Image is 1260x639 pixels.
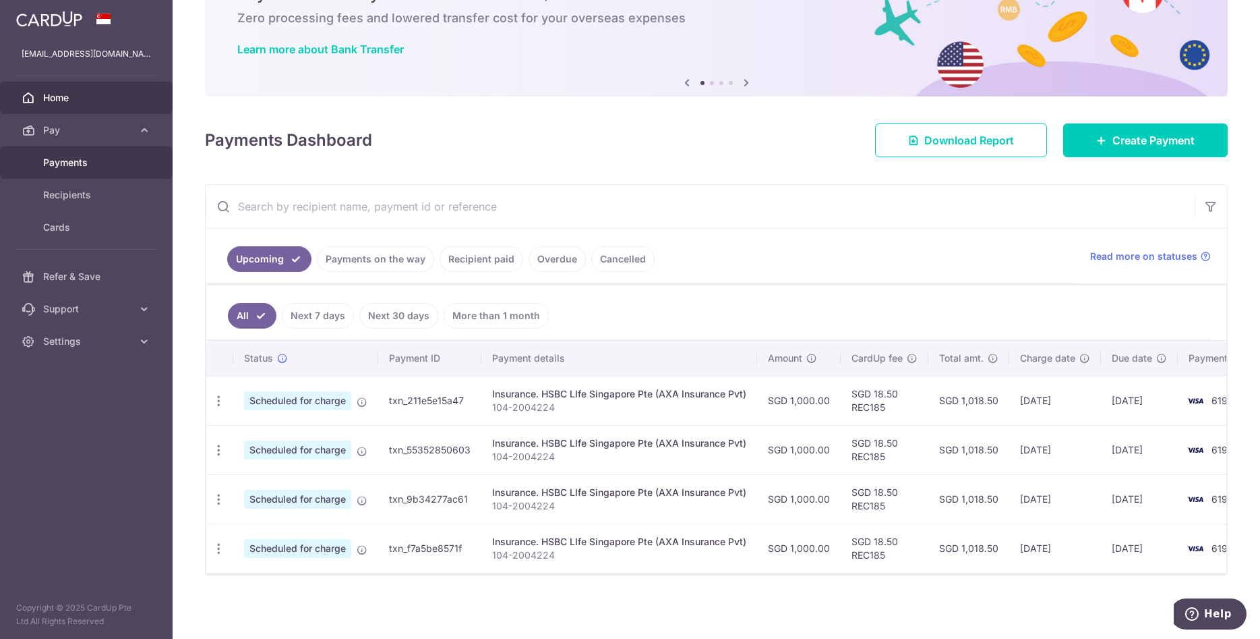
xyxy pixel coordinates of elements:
p: 104-2004224 [492,450,746,464]
span: Charge date [1020,352,1075,365]
td: [DATE] [1009,376,1101,425]
td: [DATE] [1101,376,1178,425]
img: Bank Card [1182,442,1209,458]
span: Refer & Save [43,270,132,283]
td: [DATE] [1009,425,1101,474]
a: Read more on statuses [1090,250,1211,263]
p: 104-2004224 [492,549,746,562]
h6: Zero processing fees and lowered transfer cost for your overseas expenses [237,10,1195,26]
span: 6198 [1211,493,1234,505]
span: Pay [43,123,132,137]
a: Cancelled [591,246,655,272]
td: [DATE] [1101,425,1178,474]
span: Scheduled for charge [244,391,351,410]
td: SGD 18.50 REC185 [841,425,928,474]
p: [EMAIL_ADDRESS][DOMAIN_NAME] [22,47,151,61]
span: Scheduled for charge [244,441,351,460]
td: SGD 1,000.00 [757,524,841,573]
a: More than 1 month [444,303,549,329]
td: txn_211e5e15a47 [378,376,481,425]
span: 6198 [1211,444,1234,455]
a: Overdue [529,246,586,272]
a: Learn more about Bank Transfer [237,43,404,56]
iframe: Opens a widget where you can find more information [1174,599,1247,632]
img: CardUp [16,11,82,27]
p: 104-2004224 [492,401,746,414]
img: Bank Card [1182,540,1209,557]
span: 6198 [1211,543,1234,554]
span: Due date [1112,352,1152,365]
th: Payment details [481,341,757,376]
a: Recipient paid [440,246,523,272]
img: Bank Card [1182,491,1209,507]
td: SGD 1,018.50 [928,376,1009,425]
td: SGD 18.50 REC185 [841,376,928,425]
a: Next 30 days [359,303,438,329]
a: Payments on the way [317,246,434,272]
td: SGD 1,018.50 [928,524,1009,573]
span: Settings [43,335,132,348]
input: Search by recipient name, payment id or reference [206,185,1195,228]
span: Create Payment [1112,132,1195,148]
a: Next 7 days [282,303,354,329]
span: Amount [768,352,802,365]
span: Scheduled for charge [244,490,351,509]
td: SGD 1,018.50 [928,474,1009,524]
td: txn_f7a5be8571f [378,524,481,573]
td: SGD 1,000.00 [757,474,841,524]
span: Home [43,91,132,105]
span: Status [244,352,273,365]
span: Download Report [924,132,1014,148]
div: Insurance. HSBC LIfe Singapore Pte (AXA Insurance Pvt) [492,437,746,450]
span: Payments [43,156,132,169]
td: txn_9b34277ac61 [378,474,481,524]
span: CardUp fee [851,352,903,365]
td: SGD 1,018.50 [928,425,1009,474]
span: Support [43,302,132,316]
div: Insurance. HSBC LIfe Singapore Pte (AXA Insurance Pvt) [492,535,746,549]
span: Scheduled for charge [244,539,351,558]
td: SGD 1,000.00 [757,376,841,425]
div: Insurance. HSBC LIfe Singapore Pte (AXA Insurance Pvt) [492,486,746,499]
td: SGD 18.50 REC185 [841,474,928,524]
span: Read more on statuses [1090,250,1197,263]
img: Bank Card [1182,393,1209,409]
p: 104-2004224 [492,499,746,513]
a: Create Payment [1063,123,1228,157]
span: 6198 [1211,395,1234,406]
a: All [228,303,276,329]
td: [DATE] [1101,524,1178,573]
div: Insurance. HSBC LIfe Singapore Pte (AXA Insurance Pvt) [492,387,746,401]
td: [DATE] [1009,474,1101,524]
th: Payment ID [378,341,481,376]
a: Download Report [875,123,1047,157]
h4: Payments Dashboard [205,128,372,152]
td: [DATE] [1101,474,1178,524]
a: Upcoming [227,246,311,272]
span: Recipients [43,188,132,202]
td: SGD 1,000.00 [757,425,841,474]
td: txn_55352850603 [378,425,481,474]
span: Cards [43,221,132,234]
td: SGD 18.50 REC185 [841,524,928,573]
td: [DATE] [1009,524,1101,573]
span: Total amt. [939,352,984,365]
